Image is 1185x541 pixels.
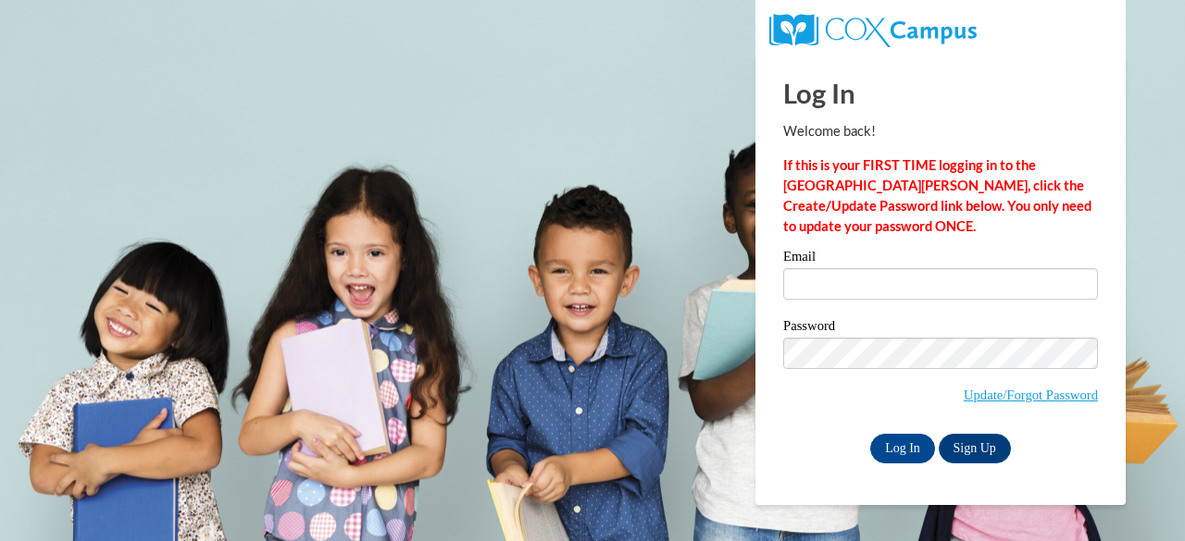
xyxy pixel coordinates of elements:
[783,250,1098,268] label: Email
[783,319,1098,338] label: Password
[939,434,1011,463] a: Sign Up
[783,74,1098,112] h1: Log In
[964,387,1098,402] a: Update/Forgot Password
[870,434,935,463] input: Log In
[783,121,1098,141] p: Welcome back!
[783,157,1091,234] strong: If this is your FIRST TIME logging in to the [GEOGRAPHIC_DATA][PERSON_NAME], click the Create/Upd...
[769,14,977,47] img: COX Campus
